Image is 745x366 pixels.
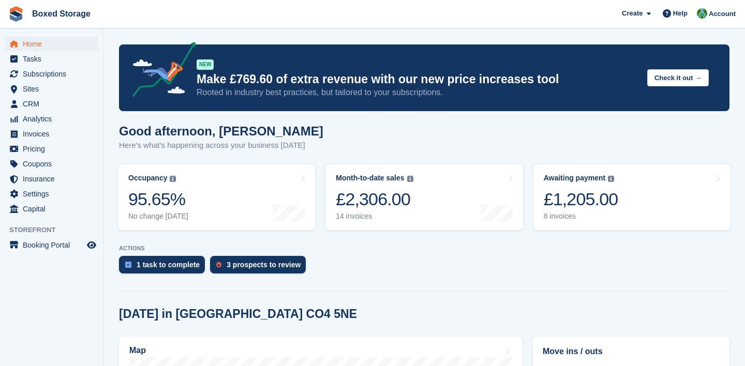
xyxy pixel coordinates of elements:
[23,238,85,252] span: Booking Portal
[197,72,639,87] p: Make £769.60 of extra revenue with our new price increases tool
[197,87,639,98] p: Rooted in industry best practices, but tailored to your subscriptions.
[697,8,707,19] img: Tobias Butler
[5,202,98,216] a: menu
[325,164,523,230] a: Month-to-date sales £2,306.00 14 invoices
[23,67,85,81] span: Subscriptions
[129,346,146,355] h2: Map
[5,157,98,171] a: menu
[119,307,357,321] h2: [DATE] in [GEOGRAPHIC_DATA] CO4 5NE
[28,5,95,22] a: Boxed Storage
[544,212,618,221] div: 8 invoices
[128,189,188,210] div: 95.65%
[5,112,98,126] a: menu
[407,176,413,182] img: icon-info-grey-7440780725fd019a000dd9b08b2336e03edf1995a4989e88bcd33f0948082b44.svg
[23,157,85,171] span: Coupons
[709,9,736,19] span: Account
[119,124,323,138] h1: Good afternoon, [PERSON_NAME]
[128,174,167,182] div: Occupancy
[23,97,85,111] span: CRM
[544,174,606,182] div: Awaiting payment
[227,261,301,269] div: 3 prospects to review
[119,245,729,252] p: ACTIONS
[608,176,614,182] img: icon-info-grey-7440780725fd019a000dd9b08b2336e03edf1995a4989e88bcd33f0948082b44.svg
[673,8,688,19] span: Help
[23,172,85,186] span: Insurance
[197,59,214,70] div: NEW
[128,212,188,221] div: No change [DATE]
[622,8,643,19] span: Create
[210,256,311,279] a: 3 prospects to review
[5,52,98,66] a: menu
[118,164,315,230] a: Occupancy 95.65% No change [DATE]
[5,82,98,96] a: menu
[216,262,221,268] img: prospect-51fa495bee0391a8d652442698ab0144808aea92771e9ea1ae160a38d050c398.svg
[336,189,413,210] div: £2,306.00
[137,261,200,269] div: 1 task to complete
[170,176,176,182] img: icon-info-grey-7440780725fd019a000dd9b08b2336e03edf1995a4989e88bcd33f0948082b44.svg
[23,127,85,141] span: Invoices
[336,174,404,182] div: Month-to-date sales
[23,142,85,156] span: Pricing
[5,97,98,111] a: menu
[23,52,85,66] span: Tasks
[5,187,98,201] a: menu
[8,6,24,22] img: stora-icon-8386f47178a22dfd0bd8f6a31ec36ba5ce8667c1dd55bd0f319d3a0aa187defe.svg
[119,256,210,279] a: 1 task to complete
[23,187,85,201] span: Settings
[543,345,720,358] h2: Move ins / outs
[5,37,98,51] a: menu
[124,42,196,101] img: price-adjustments-announcement-icon-8257ccfd72463d97f412b2fc003d46551f7dbcb40ab6d574587a9cd5c0d94...
[23,37,85,51] span: Home
[85,239,98,251] a: Preview store
[336,212,413,221] div: 14 invoices
[5,238,98,252] a: menu
[5,67,98,81] a: menu
[119,140,323,151] p: Here's what's happening across your business [DATE]
[9,225,103,235] span: Storefront
[5,142,98,156] a: menu
[23,112,85,126] span: Analytics
[125,262,131,268] img: task-75834270c22a3079a89374b754ae025e5fb1db73e45f91037f5363f120a921f8.svg
[533,164,731,230] a: Awaiting payment £1,205.00 8 invoices
[544,189,618,210] div: £1,205.00
[5,127,98,141] a: menu
[23,202,85,216] span: Capital
[23,82,85,96] span: Sites
[5,172,98,186] a: menu
[647,69,709,86] button: Check it out →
